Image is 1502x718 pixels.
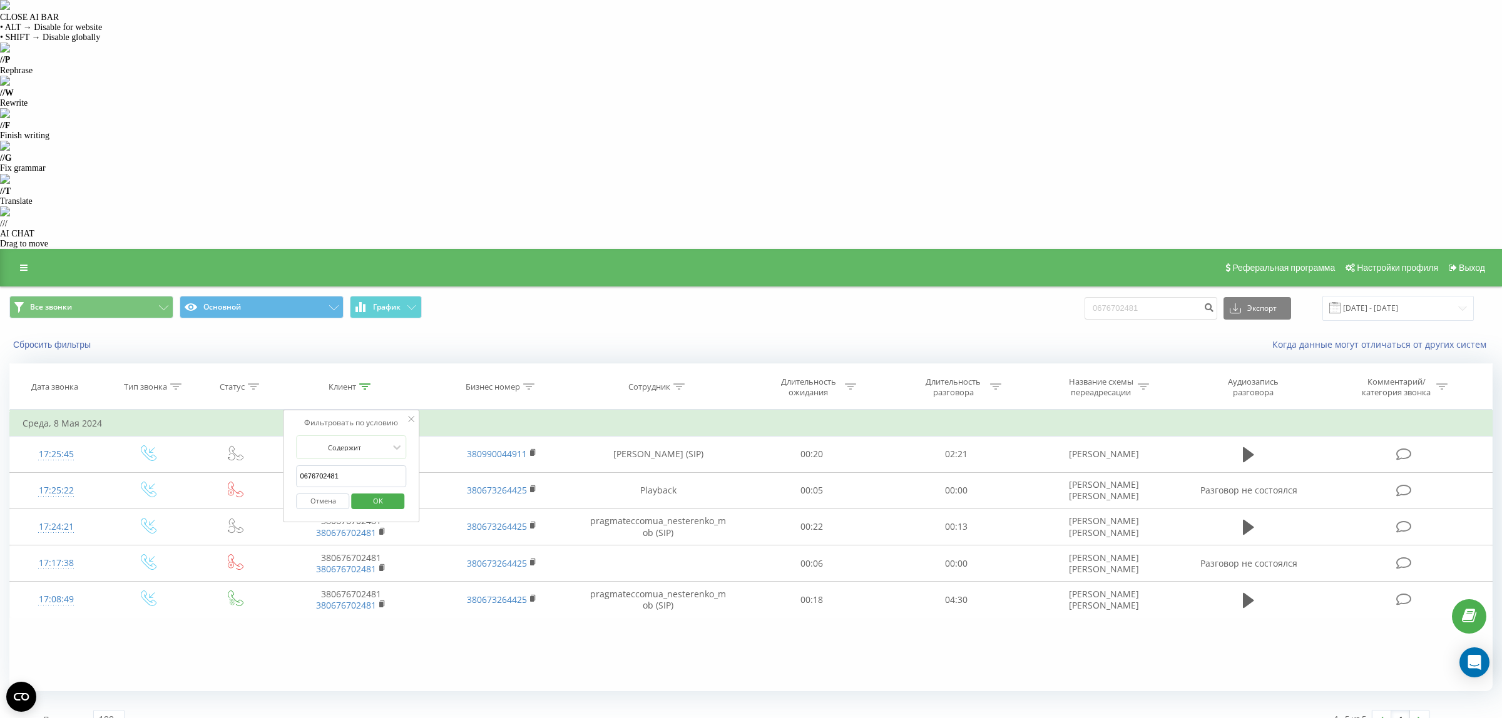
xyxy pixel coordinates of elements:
td: 00:05 [739,472,884,508]
div: Дата звонка [31,382,78,392]
td: [PERSON_NAME] [PERSON_NAME] [1029,508,1180,545]
td: 00:00 [884,472,1029,508]
td: 380676702481 [276,436,427,472]
span: Разговор не состоялся [1200,557,1297,569]
button: Основной [180,296,344,318]
button: OK [351,493,404,509]
a: 380673264425 [467,520,527,532]
td: 02:21 [884,436,1029,472]
div: Бизнес номер [466,382,520,392]
div: Тип звонка [124,382,167,392]
td: 00:13 [884,508,1029,545]
div: 17:24:21 [23,515,90,539]
span: OK [360,491,396,510]
div: Комментарий/категория звонка [1360,377,1433,398]
div: Длительность ожидания [775,377,842,398]
td: 00:22 [739,508,884,545]
div: 17:25:45 [23,442,90,467]
td: 00:18 [739,582,884,618]
div: Аудиозапись разговора [1212,377,1294,398]
td: 380676702481 [276,545,427,582]
td: [PERSON_NAME] (SIP) [577,436,739,472]
td: [PERSON_NAME] [PERSON_NAME] [1029,545,1180,582]
a: 380673264425 [467,484,527,496]
td: pragmateccomua_nesterenko_mob (SIP) [577,508,739,545]
div: Статус [220,382,245,392]
div: 17:08:49 [23,587,90,612]
span: Все звонки [30,302,72,312]
td: Среда, 8 Мая 2024 [10,411,1493,436]
td: 04:30 [884,582,1029,618]
a: 380673264425 [467,594,527,605]
td: 380676702481 [276,508,427,545]
span: Выход [1459,263,1485,273]
div: Open Intercom Messenger [1459,647,1489,677]
span: Реферальная программа [1232,263,1335,273]
button: График [350,296,422,318]
div: 17:25:22 [23,478,90,503]
div: Длительность разговора [920,377,987,398]
td: 00:20 [739,436,884,472]
td: [PERSON_NAME] [1029,436,1180,472]
td: 00:06 [739,545,884,582]
button: Open CMP widget [6,682,36,712]
a: Настройки профиля [1339,249,1443,286]
td: 380676702481 [276,472,427,508]
td: 00:00 [884,545,1029,582]
a: 380676702481 [316,563,376,575]
div: Название схемы переадресации [1068,377,1135,398]
span: График [373,303,401,311]
div: Фильтровать по условию [297,417,407,429]
div: Сотрудник [628,382,670,392]
button: Экспорт [1224,297,1291,320]
span: Разговор не состоялся [1200,484,1297,496]
a: 380676702481 [316,599,376,611]
a: 380676702481 [316,527,376,538]
button: Все звонки [9,296,173,318]
div: 17:17:38 [23,551,90,575]
td: pragmateccomua_nesterenko_mob (SIP) [577,582,739,618]
span: Настройки профиля [1357,263,1438,273]
td: [PERSON_NAME] [PERSON_NAME] [1029,582,1180,618]
a: 380990044911 [467,448,527,460]
td: Playback [577,472,739,508]
input: Введите значение [297,465,407,487]
a: Реферальная программа [1219,249,1339,286]
a: 380673264425 [467,557,527,569]
a: Выход [1443,249,1489,286]
button: Отмена [297,493,350,509]
td: [PERSON_NAME] [PERSON_NAME] [1029,472,1180,508]
input: Поиск по номеру [1085,297,1217,320]
td: 380676702481 [276,582,427,618]
button: Сбросить фильтры [9,339,97,350]
a: Когда данные могут отличаться от других систем [1272,338,1493,350]
div: Клиент [329,382,356,392]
